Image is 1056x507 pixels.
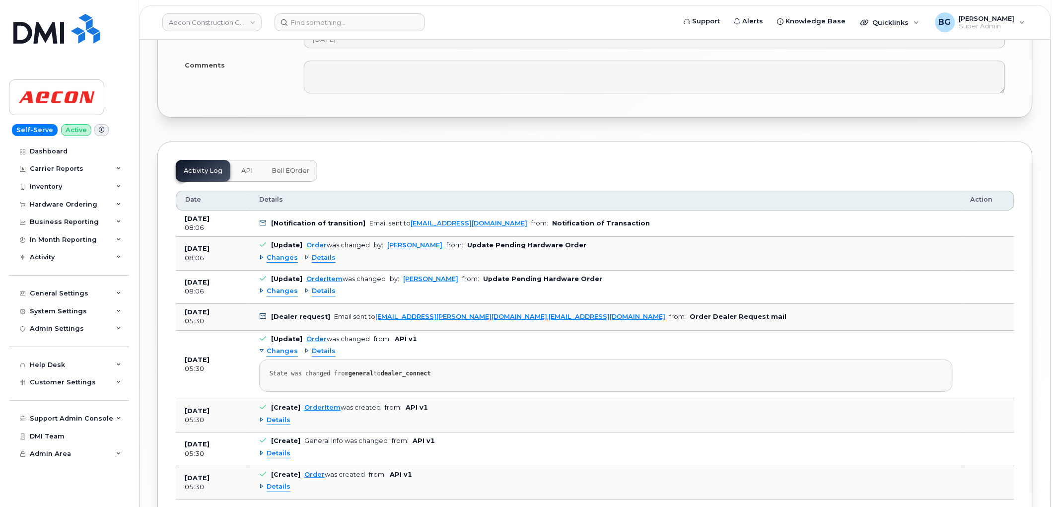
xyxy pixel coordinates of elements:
[185,407,210,415] b: [DATE]
[669,313,686,320] span: from:
[693,16,720,26] span: Support
[271,219,365,227] b: [Notification of transition]
[306,335,370,343] div: was changed
[306,275,386,283] div: was changed
[185,195,201,204] span: Date
[374,335,391,343] span: from:
[185,474,210,482] b: [DATE]
[390,275,399,283] span: by:
[272,167,309,175] span: Bell eOrder
[854,12,926,32] div: Quicklinks
[185,245,210,252] b: [DATE]
[786,16,846,26] span: Knowledge Base
[304,471,365,478] div: was created
[267,449,290,458] span: Details
[483,275,602,283] b: Update Pending Hardware Order
[381,370,431,377] strong: dealer_connect
[185,279,210,286] b: [DATE]
[549,313,665,320] a: [EMAIL_ADDRESS][DOMAIN_NAME]
[928,12,1032,32] div: Bill Geary
[385,404,402,411] span: from:
[271,335,302,343] b: [Update]
[185,223,241,232] div: 08:06
[531,219,548,227] span: from:
[271,313,330,320] b: [Dealer request]
[271,275,302,283] b: [Update]
[375,313,547,320] a: [EMAIL_ADDRESS][PERSON_NAME][DOMAIN_NAME]
[387,241,442,249] a: [PERSON_NAME]
[259,195,283,204] span: Details
[185,61,225,70] label: Comments
[304,404,341,411] a: OrderItem
[267,287,298,296] span: Changes
[185,449,241,458] div: 05:30
[446,241,463,249] span: from:
[552,219,650,227] b: Notification of Transaction
[306,275,343,283] a: OrderItem
[467,241,586,249] b: Update Pending Hardware Order
[304,471,325,478] a: Order
[312,287,336,296] span: Details
[267,482,290,492] span: Details
[185,483,241,492] div: 05:30
[275,13,425,31] input: Find something...
[185,364,241,373] div: 05:30
[271,437,300,444] b: [Create]
[690,313,787,320] b: Order Dealer Request mail
[390,471,412,478] b: API v1
[462,275,479,283] span: from:
[349,370,374,377] strong: general
[939,16,951,28] span: BG
[959,22,1015,30] span: Super Admin
[334,313,665,320] div: Email sent to ,
[369,471,386,478] span: from:
[312,253,336,263] span: Details
[727,11,771,31] a: Alerts
[306,241,327,249] a: Order
[304,437,388,444] div: General Info was changed
[185,416,241,425] div: 05:30
[162,13,262,31] a: Aecon Construction Group Inc
[185,308,210,316] b: [DATE]
[312,347,336,356] span: Details
[743,16,764,26] span: Alerts
[395,335,417,343] b: API v1
[677,11,727,31] a: Support
[271,471,300,478] b: [Create]
[403,275,458,283] a: [PERSON_NAME]
[267,347,298,356] span: Changes
[413,437,435,444] b: API v1
[959,14,1015,22] span: [PERSON_NAME]
[267,253,298,263] span: Changes
[392,437,409,444] span: from:
[306,335,327,343] a: Order
[241,167,253,175] span: API
[406,404,428,411] b: API v1
[185,317,241,326] div: 05:30
[271,241,302,249] b: [Update]
[271,404,300,411] b: [Create]
[306,241,370,249] div: was changed
[185,440,210,448] b: [DATE]
[185,287,241,296] div: 08:06
[369,219,527,227] div: Email sent to
[185,215,210,222] b: [DATE]
[304,404,381,411] div: was created
[771,11,853,31] a: Knowledge Base
[185,356,210,363] b: [DATE]
[185,254,241,263] div: 08:06
[374,241,383,249] span: by:
[270,370,942,377] div: State was changed from to
[411,219,527,227] a: [EMAIL_ADDRESS][DOMAIN_NAME]
[873,18,909,26] span: Quicklinks
[267,416,290,425] span: Details
[962,191,1014,211] th: Action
